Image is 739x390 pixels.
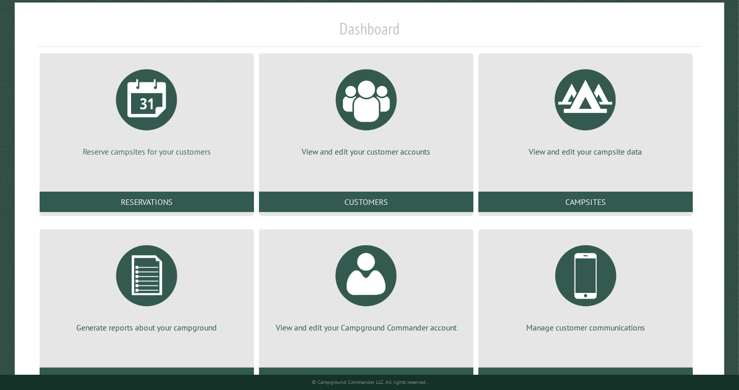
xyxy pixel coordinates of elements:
[491,62,681,157] a: View and edit your campsite data
[478,192,693,212] a: Campsites
[259,368,473,388] a: Account
[271,237,461,333] a: View and edit your Campground Commander account
[312,379,427,385] small: © Campground Commander LLC. All rights reserved.
[40,192,254,212] a: Reservations
[491,146,681,157] p: View and edit your campsite data
[478,368,693,388] a: Communications
[271,62,461,157] a: View and edit your customer accounts
[491,322,681,333] p: Manage customer communications
[52,237,242,333] a: Generate reports about your campground
[271,146,461,157] p: View and edit your customer accounts
[52,146,242,157] p: Reserve campsites for your customers
[491,237,681,333] a: Manage customer communications
[52,322,242,333] p: Generate reports about your campground
[37,19,702,47] h1: Dashboard
[271,322,461,333] p: View and edit your Campground Commander account
[259,192,473,212] a: Customers
[40,368,254,388] a: Reports
[52,62,242,157] a: Reserve campsites for your customers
